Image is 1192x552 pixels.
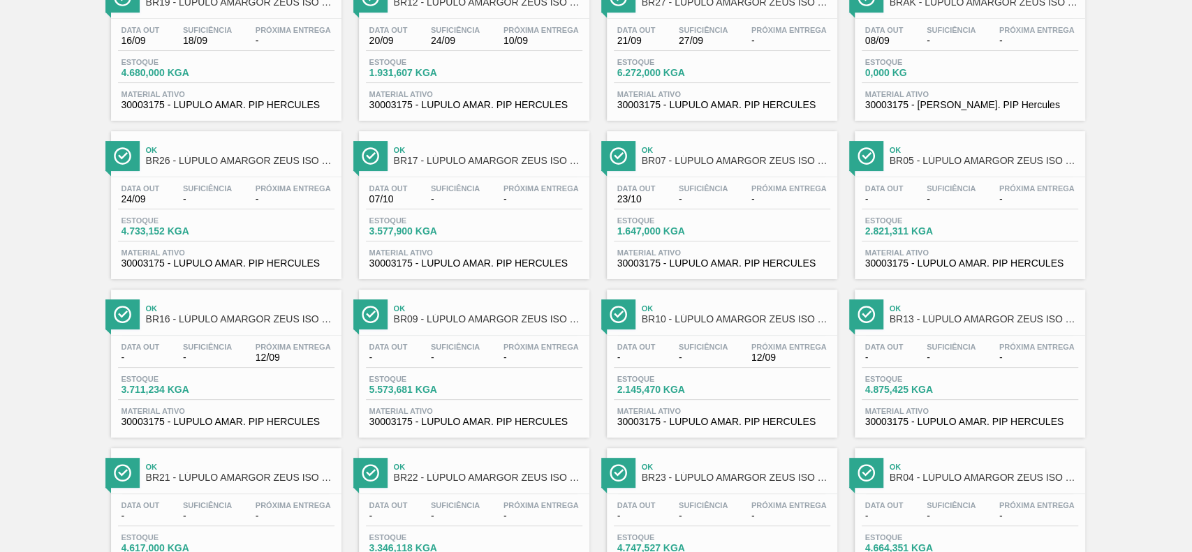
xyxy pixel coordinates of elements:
[503,511,579,521] span: -
[679,511,728,521] span: -
[122,407,331,415] span: Material ativo
[256,343,331,351] span: Próxima Entrega
[431,184,480,193] span: Suficiência
[617,407,827,415] span: Material ativo
[642,156,830,166] span: BR07 - LÚPULO AMARGOR ZEUS ISO T90
[890,463,1078,471] span: Ok
[617,417,827,427] span: 30003175 - LUPULO AMAR. PIP HERCULES
[642,146,830,154] span: Ok
[122,501,160,509] span: Data out
[431,501,480,509] span: Suficiência
[369,184,408,193] span: Data out
[617,248,827,257] span: Material ativo
[617,58,715,66] span: Estoque
[751,352,827,363] span: 12/09
[927,511,976,521] span: -
[642,304,830,313] span: Ok
[394,463,582,471] span: Ok
[679,501,728,509] span: Suficiência
[362,147,379,165] img: Ícone
[617,184,656,193] span: Data out
[503,184,579,193] span: Próxima Entrega
[183,501,232,509] span: Suficiência
[679,343,728,351] span: Suficiência
[183,352,232,363] span: -
[362,464,379,482] img: Ícone
[844,121,1092,279] a: ÍconeOkBR05 - LÚPULO AMARGOR ZEUS ISO T90Data out-Suficiência-Próxima Entrega-Estoque2.821,311 KG...
[369,90,579,98] span: Material ativo
[122,216,219,225] span: Estoque
[362,306,379,323] img: Ícone
[617,343,656,351] span: Data out
[394,314,582,325] span: BR09 - LÚPULO AMARGOR ZEUS ISO T90
[751,194,827,204] span: -
[114,464,131,482] img: Ícone
[122,68,219,78] span: 4.680,000 KGA
[610,306,627,323] img: Ícone
[927,352,976,363] span: -
[146,472,334,483] span: BR21 - LÚPULO AMARGOR ZEUS ISO T90
[865,248,1075,257] span: Material ativo
[369,385,467,395] span: 5.573,681 KGA
[256,352,331,363] span: 12/09
[183,511,232,521] span: -
[890,146,1078,154] span: Ok
[617,194,656,204] span: 23/10
[394,472,582,483] span: BR22 - LÚPULO AMARGOR ZEUS ISO T90
[503,352,579,363] span: -
[679,184,728,193] span: Suficiência
[256,26,331,34] span: Próxima Entrega
[610,147,627,165] img: Ícone
[122,226,219,237] span: 4.733,152 KGA
[503,26,579,34] span: Próxima Entrega
[865,226,963,237] span: 2.821,311 KGA
[751,511,827,521] span: -
[865,100,1075,110] span: 30003175 - LUPULO Amar. PIP Hercules
[751,184,827,193] span: Próxima Entrega
[751,36,827,46] span: -
[256,501,331,509] span: Próxima Entrega
[369,417,579,427] span: 30003175 - LUPULO AMAR. PIP HERCULES
[617,501,656,509] span: Data out
[751,501,827,509] span: Próxima Entrega
[617,385,715,395] span: 2.145,470 KGA
[617,226,715,237] span: 1.647,000 KGA
[642,463,830,471] span: Ok
[865,385,963,395] span: 4.875,425 KGA
[122,375,219,383] span: Estoque
[146,156,334,166] span: BR26 - LÚPULO AMARGOR ZEUS ISO T90
[865,352,904,363] span: -
[858,464,875,482] img: Ícone
[256,36,331,46] span: -
[844,279,1092,438] a: ÍconeOkBR13 - LÚPULO AMARGOR ZEUS ISO T90Data out-Suficiência-Próxima Entrega-Estoque4.875,425 KG...
[369,58,467,66] span: Estoque
[617,100,827,110] span: 30003175 - LUPULO AMAR. PIP HERCULES
[865,216,963,225] span: Estoque
[369,194,408,204] span: 07/10
[122,26,160,34] span: Data out
[596,121,844,279] a: ÍconeOkBR07 - LÚPULO AMARGOR ZEUS ISO T90Data out23/10Suficiência-Próxima Entrega-Estoque1.647,00...
[256,511,331,521] span: -
[679,26,728,34] span: Suficiência
[999,511,1075,521] span: -
[927,36,976,46] span: -
[617,352,656,363] span: -
[617,90,827,98] span: Material ativo
[865,343,904,351] span: Data out
[122,184,160,193] span: Data out
[642,314,830,325] span: BR10 - LÚPULO AMARGOR ZEUS ISO T90
[617,511,656,521] span: -
[394,146,582,154] span: Ok
[999,26,1075,34] span: Próxima Entrega
[999,352,1075,363] span: -
[394,156,582,166] span: BR17 - LÚPULO AMARGOR ZEUS ISO T90
[999,36,1075,46] span: -
[865,533,963,542] span: Estoque
[369,26,408,34] span: Data out
[431,26,480,34] span: Suficiência
[503,36,579,46] span: 10/09
[642,472,830,483] span: BR23 - LÚPULO AMARGOR ZEUS ISO T90
[865,501,904,509] span: Data out
[146,304,334,313] span: Ok
[927,184,976,193] span: Suficiência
